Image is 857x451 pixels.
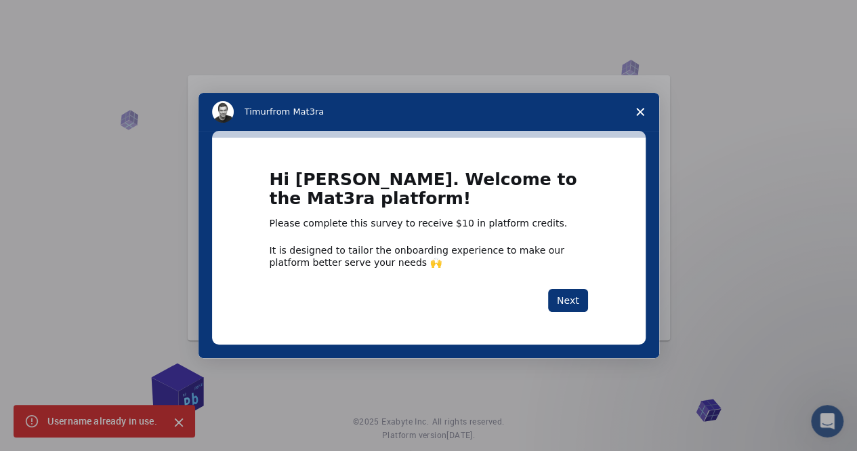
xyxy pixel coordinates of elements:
[245,106,270,117] span: Timur
[270,106,324,117] span: from Mat3ra
[270,170,588,217] h1: Hi [PERSON_NAME]. Welcome to the Mat3ra platform!
[212,101,234,123] img: Profile image for Timur
[621,93,659,131] span: Close survey
[270,217,588,231] div: Please complete this survey to receive $10 in platform credits.
[27,9,76,22] span: Support
[270,244,588,269] div: It is designed to tailor the onboarding experience to make our platform better serve your needs 🙌
[548,289,588,312] button: Next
